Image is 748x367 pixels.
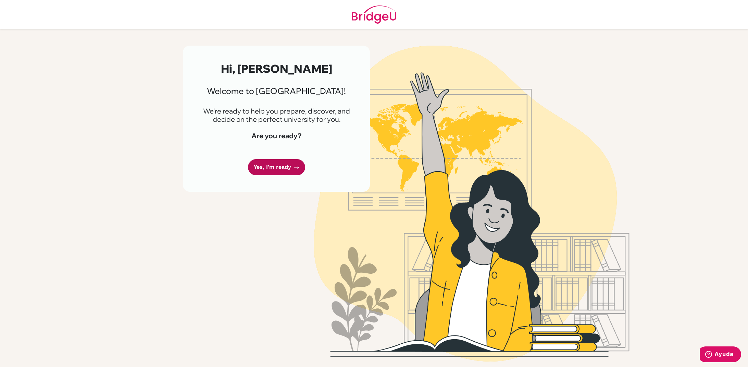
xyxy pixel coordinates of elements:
iframe: Abre un widget desde donde se puede obtener más información [700,346,741,364]
h2: Hi, [PERSON_NAME] [199,62,353,75]
img: Welcome to Bridge U [276,46,667,362]
h3: Welcome to [GEOGRAPHIC_DATA]! [199,86,353,96]
p: We're ready to help you prepare, discover, and decide on the perfect university for you. [199,107,353,123]
h4: Are you ready? [199,132,353,140]
a: Yes, I'm ready [248,159,305,175]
